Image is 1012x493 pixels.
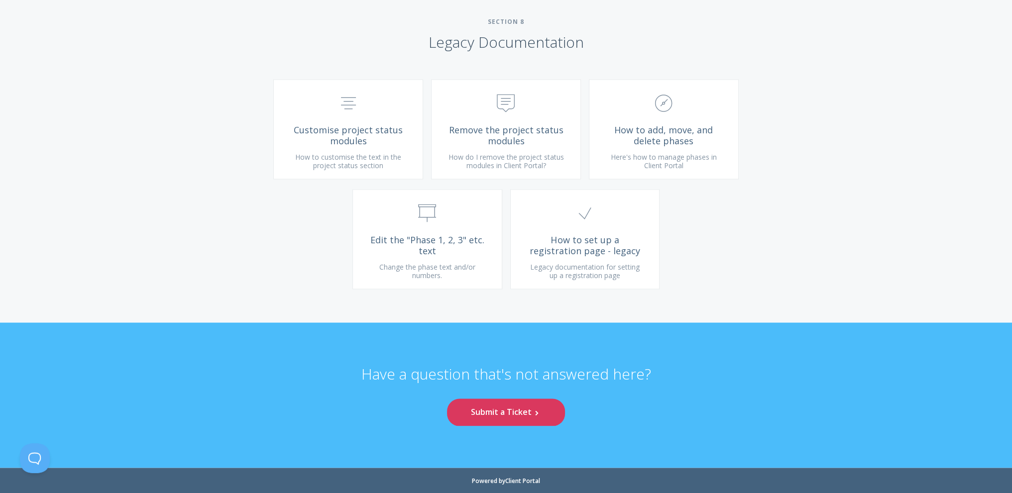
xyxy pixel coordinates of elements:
[510,189,660,289] a: How to set up a registration page - legacy Legacy documentation for setting up a registration page
[289,124,408,146] span: Customise project status modules
[20,443,50,473] iframe: Toggle Customer Support
[472,478,540,484] li: Powered by
[295,152,401,170] span: How to customise the text in the project status section
[379,262,475,280] span: Change the phase text and/or numbers.
[604,124,723,146] span: How to add, move, and delete phases
[361,364,651,399] p: Have a question that's not answered here?
[431,79,581,179] a: Remove the project status modules How do I remove the project status modules in Client Portal?
[611,152,717,170] span: Here's how to manage phases in Client Portal
[273,79,423,179] a: Customise project status modules How to customise the text in the project status section
[530,262,640,280] span: Legacy documentation for setting up a registration page
[505,476,540,485] a: Client Portal
[589,79,739,179] a: How to add, move, and delete phases Here's how to manage phases in Client Portal
[448,152,563,170] span: How do I remove the project status modules in Client Portal?
[447,398,564,426] a: Submit a Ticket
[526,234,645,256] span: How to set up a registration page - legacy
[447,124,565,146] span: Remove the project status modules
[352,189,502,289] a: Edit the "Phase 1, 2, 3" etc. text Change the phase text and/or numbers.
[368,234,487,256] span: Edit the "Phase 1, 2, 3" etc. text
